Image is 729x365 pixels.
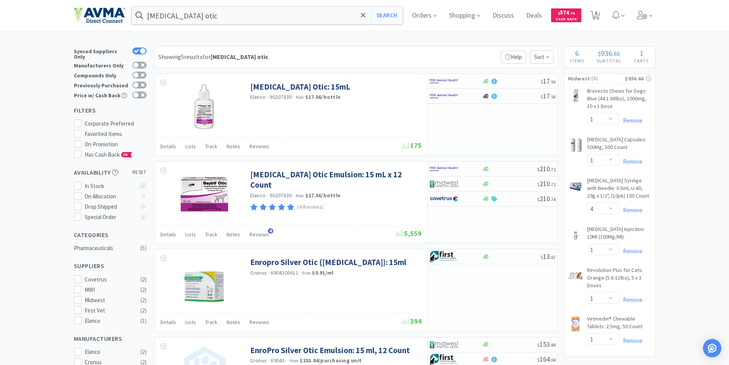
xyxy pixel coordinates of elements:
[74,62,129,68] div: Manufacturers Only
[628,57,655,64] h4: Carts
[287,357,289,364] span: ·
[140,275,147,284] div: ( 2 )
[619,206,643,214] a: Remove
[160,231,176,238] span: Details
[290,358,298,363] span: from
[185,231,196,238] span: Lists
[268,269,269,276] span: ·
[250,257,406,267] a: Enropro Silver Otic ([MEDICAL_DATA]): 15ml
[160,319,176,326] span: Details
[179,169,229,219] img: dee62b95651a4159ab789638eefa9995_416196.jpeg
[541,77,556,85] span: 17
[250,93,266,100] a: Elanco
[300,269,301,276] span: ·
[185,143,196,150] span: Lists
[74,72,129,78] div: Compounds Only
[74,262,147,270] h5: Suppliers
[430,178,458,190] img: 4dd14cff54a648ac9e977f0c5da9bc2e_5.png
[619,296,643,303] a: Remove
[537,179,556,188] span: 210
[85,296,132,305] div: Midwest
[568,178,583,194] img: 9fd01e2a52df4d30af902b14a1019e30_408812.jpeg
[74,82,129,88] div: Previously Purchased
[305,93,341,100] strong: $17.56 / bottle
[305,192,341,199] strong: $17.56 / bottle
[537,340,556,349] span: 153
[74,106,147,115] h5: Filters
[587,226,651,244] a: [MEDICAL_DATA] Injection: 10Ml (100Mg/Ml)
[619,158,643,165] a: Remove
[619,117,643,124] a: Remove
[402,141,422,150] span: 175
[85,347,132,357] div: Elanco
[590,49,628,57] div: .
[614,50,620,57] span: 66
[430,251,458,262] img: 67d67680309e4a0bb49a5ff0391dcc42_6.png
[537,167,540,172] span: $
[541,254,543,260] span: $
[590,75,625,82] span: ( 6 )
[541,79,543,85] span: $
[140,316,147,326] div: ( 1 )
[269,192,292,199] span: 90207830
[430,193,458,205] img: 77fca1acd8b6420a9015268ca798ef17_1.png
[140,347,147,357] div: ( 2 )
[140,296,147,305] div: ( 2 )
[74,334,147,343] h5: Manufacturers
[250,231,269,238] span: Reviews
[85,202,135,211] div: Drop Shipped
[85,306,132,315] div: First Vet
[550,342,556,348] span: . 84
[523,12,545,19] a: Deals
[619,247,643,255] a: Remove
[537,357,540,363] span: $
[85,275,132,284] div: Covetrus
[74,92,129,98] div: Price w/ Cash Back
[250,357,267,364] a: Cronus
[250,82,350,92] a: [MEDICAL_DATA] Otic: 15mL
[268,357,269,364] span: ·
[537,196,540,202] span: $
[639,48,643,58] span: 1
[537,182,540,187] span: $
[558,9,575,16] span: 574
[267,93,268,100] span: ·
[541,92,556,100] span: 17
[568,89,583,104] img: d92b265c15f149e7b2f1a09b6a4dca7e_117132.jpeg
[267,192,268,199] span: ·
[85,182,135,191] div: In Stock
[250,319,269,326] span: Reviews
[160,143,176,150] span: Details
[550,196,556,202] span: . 74
[568,137,583,153] img: 639f9dafab0c4b41a3d5313d17878adc_120079.jpeg
[550,357,556,363] span: . 04
[85,151,132,158] span: Has Cash Back
[205,319,217,326] span: Track
[575,48,579,58] span: 6
[587,13,603,20] a: 6
[619,337,643,344] a: Remove
[541,94,543,100] span: $
[568,317,583,332] img: 77cdc774328843d989021473a8b43103_286742.jpeg
[537,355,556,363] span: 164
[227,319,240,326] span: Notes
[205,231,217,238] span: Track
[558,11,560,16] span: $
[191,82,217,131] img: 3e82844d18074d9c957e48527e7d2695_498170.png
[601,48,612,58] span: 936
[569,11,575,16] span: . 76
[537,164,556,173] span: 210
[85,129,147,139] div: Favorited Items
[74,244,136,253] div: Pharmaceuticals
[271,269,298,276] span: 6904305611
[587,87,651,113] a: Bravecto Chews for Dogs: Blue (44.1-88lbs), 1000mg, 10 x 1 Dose
[227,143,240,150] span: Notes
[430,339,458,350] img: 4dd14cff54a648ac9e977f0c5da9bc2e_5.png
[271,357,286,364] span: 69043-
[205,143,217,150] span: Track
[402,317,422,326] span: 394
[312,269,333,276] strong: $0.91 / ml
[202,53,268,61] span: for
[85,192,135,201] div: On Allocation
[598,50,601,57] span: $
